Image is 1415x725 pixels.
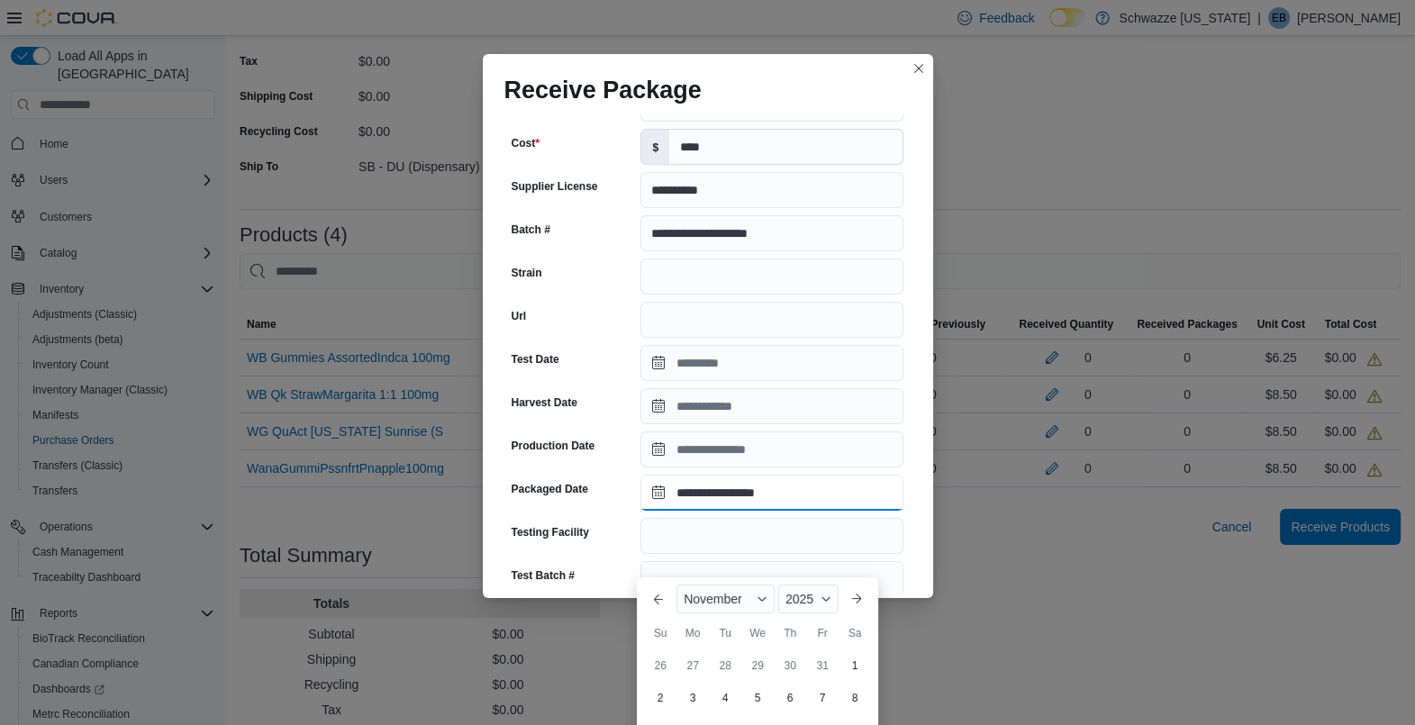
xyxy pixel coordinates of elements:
input: Press the down key to enter a popover containing a calendar. Press the escape key to close the po... [640,475,903,511]
div: day-31 [808,651,837,680]
div: Sa [840,619,869,648]
input: Press the down key to open a popover containing a calendar. [640,431,903,467]
label: $ [641,130,669,164]
div: day-2 [646,684,675,712]
button: Closes this modal window [908,58,930,79]
div: day-3 [678,684,707,712]
label: Test Batch # [512,568,575,583]
div: day-4 [711,684,739,712]
button: Previous Month [644,585,673,613]
div: Th [776,619,804,648]
label: Test Date [512,352,559,367]
label: Batch # [512,222,550,237]
label: Cost [512,136,540,150]
div: day-1 [840,651,869,680]
div: day-27 [678,651,707,680]
div: Su [646,619,675,648]
div: Fr [808,619,837,648]
label: Packaged Date [512,482,588,496]
label: Url [512,309,527,323]
div: day-28 [711,651,739,680]
div: day-29 [743,651,772,680]
div: We [743,619,772,648]
input: Press the down key to open a popover containing a calendar. [640,345,903,381]
div: day-30 [776,651,804,680]
label: Testing Facility [512,525,589,539]
div: day-8 [840,684,869,712]
div: Tu [711,619,739,648]
div: day-26 [646,651,675,680]
div: Button. Open the month selector. November is currently selected. [676,585,775,613]
label: Strain [512,266,542,280]
button: Next month [842,585,871,613]
input: Press the down key to open a popover containing a calendar. [640,388,903,424]
span: November [684,592,742,606]
label: Production Date [512,439,595,453]
div: Button. Open the year selector. 2025 is currently selected. [778,585,839,613]
label: Supplier License [512,179,598,194]
div: day-7 [808,684,837,712]
span: 2025 [785,592,813,606]
div: Mo [678,619,707,648]
h1: Receive Package [504,76,702,104]
label: Harvest Date [512,395,577,410]
div: day-6 [776,684,804,712]
div: day-5 [743,684,772,712]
